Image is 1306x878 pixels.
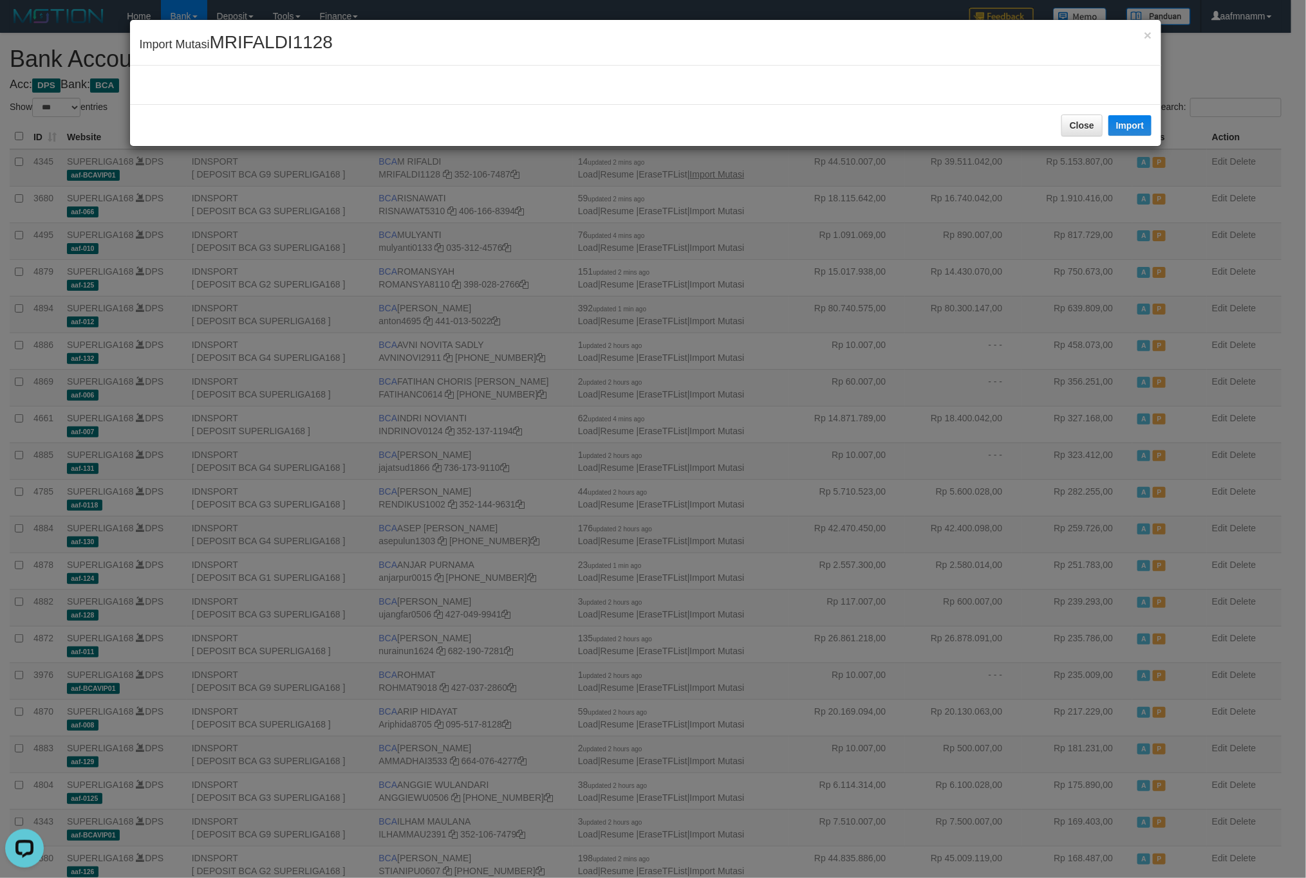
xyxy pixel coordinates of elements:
button: Import [1108,115,1152,136]
button: Open LiveChat chat widget [5,5,44,44]
button: Close [1061,114,1103,136]
span: MRIFALDI1128 [210,32,333,52]
button: Close [1144,28,1152,42]
span: × [1144,28,1152,42]
span: Import Mutasi [140,38,333,51]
